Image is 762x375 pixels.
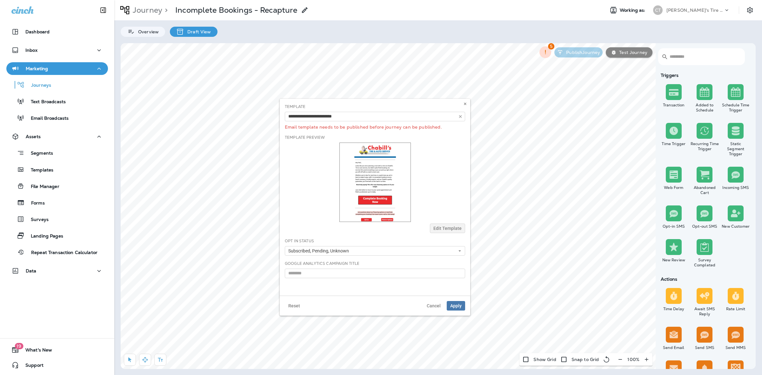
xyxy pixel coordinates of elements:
button: Test Journey [606,47,652,57]
div: Email template needs to be published before journey can be published. [285,121,465,130]
div: Abandoned Cart [691,185,719,195]
label: Template [285,104,305,109]
div: New Customer [721,224,750,229]
span: Subscribed, Pending, Unknown [288,248,351,254]
div: Time Delay [659,306,688,311]
label: Google Analytics Campaign Title [285,261,359,266]
p: Text Broadcasts [24,99,66,105]
p: Journey [130,5,162,15]
div: Opt-out SMS [691,224,719,229]
div: Opt-in SMS [659,224,688,229]
p: Journeys [25,83,51,89]
div: Transaction [659,103,688,108]
p: Show Grid [533,357,556,362]
button: Subscribed, Pending, Unknown [285,246,465,256]
div: Web Form [659,185,688,190]
div: Send SMS [691,345,719,350]
p: Segments [24,151,53,157]
p: Email Broadcasts [24,116,69,122]
div: Schedule Time Trigger [721,103,750,113]
p: Data [26,268,37,273]
button: File Manager [6,179,108,193]
button: Repeat Transaction Calculator [6,245,108,259]
button: Dashboard [6,25,108,38]
p: Inbox [25,48,37,53]
button: Forms [6,196,108,209]
span: Reset [288,304,300,308]
button: Marketing [6,62,108,75]
p: Landing Pages [24,233,63,239]
p: Surveys [24,217,49,223]
div: New Review [659,258,688,263]
span: Cancel [427,304,441,308]
div: Incoming SMS [721,185,750,190]
span: 5 [548,43,554,50]
div: CT [653,5,663,15]
button: Cancel [423,301,444,311]
span: Support [19,363,43,370]
div: Send Email [659,345,688,350]
p: Overview [135,29,159,34]
button: 19What's New [6,344,108,356]
p: Incomplete Bookings - Recapture [175,5,297,15]
button: Segments [6,146,108,160]
img: thumbnail for template [339,143,411,222]
p: Snap to Grid [571,357,599,362]
button: Assets [6,130,108,143]
button: Settings [744,4,756,16]
button: Support [6,359,108,372]
button: Collapse Sidebar [94,4,112,17]
button: Surveys [6,212,108,226]
div: Survey Completed [691,258,719,268]
p: Test Journey [617,50,647,55]
div: Added to Schedule [691,103,719,113]
div: Send MMS [721,345,750,350]
div: Static Segment Trigger [721,141,750,157]
button: Email Broadcasts [6,111,108,124]
label: Template Preview [285,135,325,140]
p: Forms [25,200,45,206]
div: Rate Limit [721,306,750,311]
span: What's New [19,347,52,355]
p: [PERSON_NAME]'s Tire & Auto [666,8,724,13]
p: Repeat Transaction Calculator [25,250,97,256]
div: Actions [658,277,751,282]
button: Journeys [6,78,108,91]
p: 100 % [627,357,639,362]
p: Templates [24,167,53,173]
p: Assets [26,134,41,139]
span: Edit Template [433,226,462,231]
p: File Manager [24,184,59,190]
div: Recurring Time Trigger [691,141,719,151]
span: 19 [15,343,23,349]
span: Apply [450,304,462,308]
button: Reset [285,301,304,311]
button: Edit Template [430,224,465,233]
button: Data [6,265,108,277]
button: Templates [6,163,108,176]
p: Marketing [26,66,48,71]
label: Opt In Status [285,238,314,244]
div: Time Trigger [659,141,688,146]
div: Await SMS Reply [691,306,719,317]
p: Draft View [184,29,211,34]
p: > [162,5,168,15]
button: Text Broadcasts [6,95,108,108]
button: Landing Pages [6,229,108,242]
div: Triggers [658,73,751,78]
button: Inbox [6,44,108,57]
button: Apply [447,301,465,311]
span: Working as: [620,8,647,13]
p: Dashboard [25,29,50,34]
